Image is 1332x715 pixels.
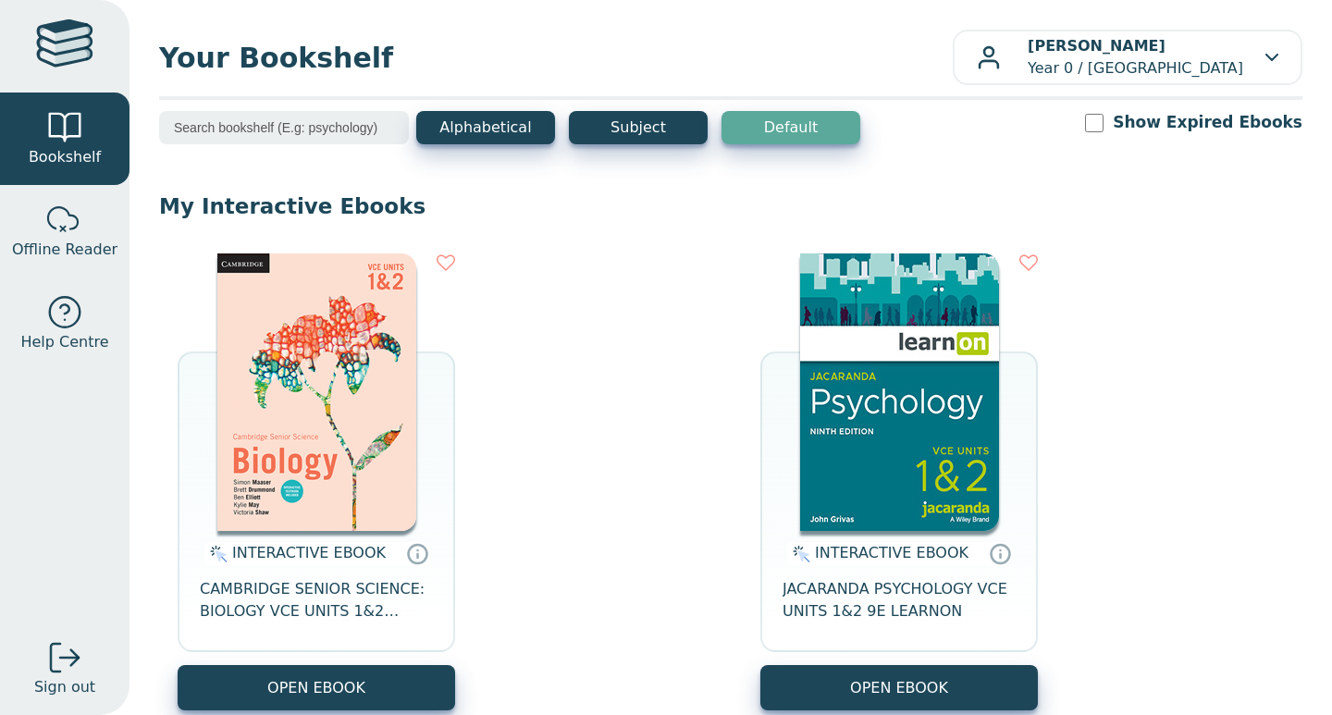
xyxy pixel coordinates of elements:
[159,192,1302,220] p: My Interactive Ebooks
[760,665,1038,710] button: OPEN EBOOK
[953,30,1302,85] button: [PERSON_NAME]Year 0 / [GEOGRAPHIC_DATA]
[20,331,108,353] span: Help Centre
[416,111,555,144] button: Alphabetical
[989,542,1011,564] a: Interactive eBooks are accessed online via the publisher’s portal. They contain interactive resou...
[1028,37,1165,55] b: [PERSON_NAME]
[569,111,708,144] button: Subject
[159,111,409,144] input: Search bookshelf (E.g: psychology)
[1028,35,1243,80] p: Year 0 / [GEOGRAPHIC_DATA]
[783,578,1016,623] span: JACARANDA PSYCHOLOGY VCE UNITS 1&2 9E LEARNON
[34,676,95,698] span: Sign out
[721,111,860,144] button: Default
[1113,111,1302,134] label: Show Expired Ebooks
[815,544,968,561] span: INTERACTIVE EBOOK
[159,37,953,79] span: Your Bookshelf
[800,253,999,531] img: 5dbb8fc4-eac2-4bdb-8cd5-a7394438c953.jpg
[29,146,101,168] span: Bookshelf
[200,578,433,623] span: CAMBRIDGE SENIOR SCIENCE: BIOLOGY VCE UNITS 1&2 STUDENT EBOOK
[406,542,428,564] a: Interactive eBooks are accessed online via the publisher’s portal. They contain interactive resou...
[217,253,416,531] img: c9bfab9e-4093-ea11-a992-0272d098c78b.png
[787,543,810,565] img: interactive.svg
[12,239,117,261] span: Offline Reader
[232,544,386,561] span: INTERACTIVE EBOOK
[204,543,228,565] img: interactive.svg
[178,665,455,710] button: OPEN EBOOK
